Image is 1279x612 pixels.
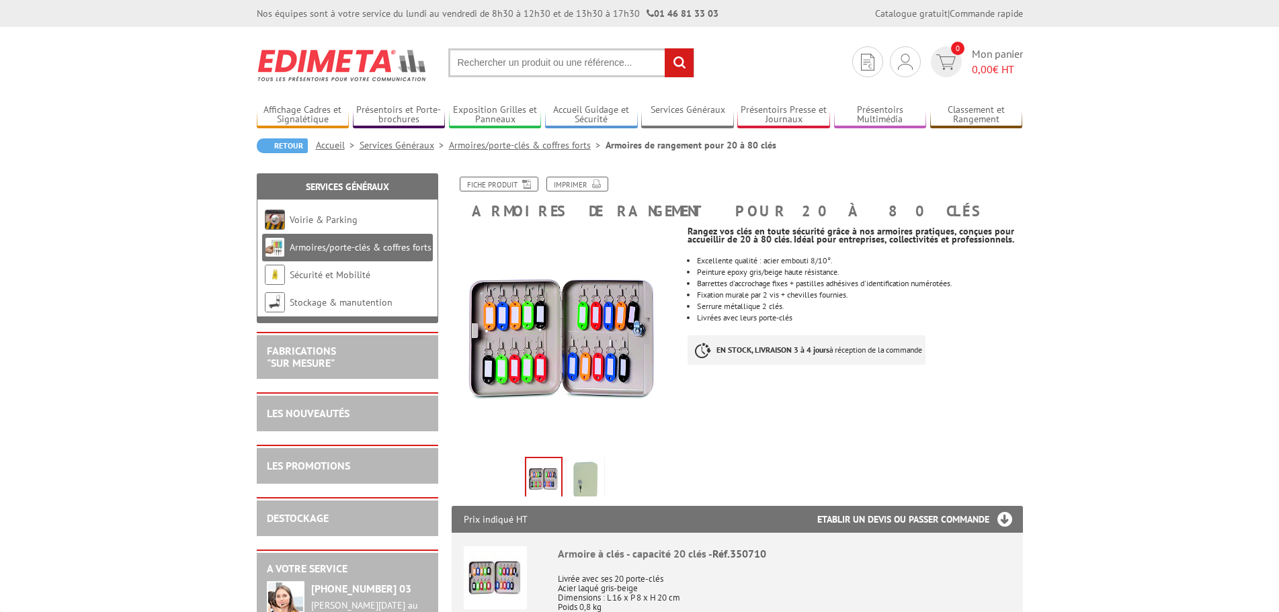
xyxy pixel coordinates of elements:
[464,506,528,533] p: Prix indiqué HT
[951,42,964,55] span: 0
[464,546,527,609] img: Armoire à clés - capacité 20 clés
[452,226,678,452] img: 350710_350711_350713_350714_armoire_a_cle_ouverte.jpg
[972,62,1023,77] span: € HT
[950,7,1023,19] a: Commande rapide
[267,459,350,472] a: LES PROMOTIONS
[526,458,561,500] img: 350710_350711_350713_350714_armoire_a_cle_ouverte.jpg
[936,54,956,70] img: devis rapide
[257,104,349,126] a: Affichage Cadres et Signalétique
[290,296,393,308] a: Stockage & manutention
[267,563,428,575] h2: A votre service
[972,62,993,76] span: 0,00
[712,547,766,560] span: Réf.350710
[875,7,948,19] a: Catalogue gratuit
[449,104,542,126] a: Exposition Grilles et Panneaux
[265,265,285,285] img: Sécurité et Mobilité
[257,7,718,20] div: Nos équipes sont à votre service du lundi au vendredi de 8h30 à 12h30 et de 13h30 à 17h30
[697,279,1022,288] li: Barrettes d'accrochage fixes + pastilles adhésives d'identification numérotées.
[737,104,830,126] a: Présentoirs Presse et Journaux
[688,335,925,365] p: à réception de la commande
[448,48,694,77] input: Rechercher un produit ou une référence...
[697,302,1022,310] li: Serrure métallique 2 clés.
[697,268,1022,276] li: Peinture epoxy gris/beige haute résistance.
[546,177,608,191] a: Imprimer
[316,139,360,151] a: Accueil
[449,139,606,151] a: Armoires/porte-clés & coffres forts
[267,344,336,369] a: FABRICATIONS"Sur Mesure"
[257,138,308,153] a: Retour
[265,210,285,230] img: Voirie & Parking
[558,546,1011,562] div: Armoire à clés - capacité 20 clés -
[306,181,389,193] a: Services Généraux
[817,506,1023,533] h3: Etablir un devis ou passer commande
[697,291,1022,299] li: Fixation murale par 2 vis + chevilles fournies.
[360,139,449,151] a: Services Généraux
[460,177,538,191] a: Fiche produit
[688,225,1014,245] strong: Rangez vos clés en toute sécurité grâce à nos armoires pratiques, conçues pour accueillir de 20 à...
[545,104,638,126] a: Accueil Guidage et Sécurité
[606,138,776,152] li: Armoires de rangement pour 20 à 80 clés
[290,214,358,226] a: Voirie & Parking
[641,104,734,126] a: Services Généraux
[265,237,285,257] img: Armoires/porte-clés & coffres forts
[927,46,1023,77] a: devis rapide 0 Mon panier 0,00€ HT
[861,54,874,71] img: devis rapide
[265,292,285,312] img: Stockage & manutention
[697,257,1022,265] li: Excellente qualité : acier embouti 8/10°.
[834,104,927,126] a: Présentoirs Multimédia
[267,406,349,420] a: LES NOUVEAUTÉS
[290,269,370,281] a: Sécurité et Mobilité
[311,582,411,595] strong: [PHONE_NUMBER] 03
[898,54,913,70] img: devis rapide
[569,460,602,501] img: 350710_350711_350713_350714_armoire_a_cle_fermee.jpg
[716,345,829,355] strong: EN STOCK, LIVRAISON 3 à 4 jours
[647,7,718,19] strong: 01 46 81 33 03
[267,511,329,525] a: DESTOCKAGE
[290,241,431,253] a: Armoires/porte-clés & coffres forts
[972,46,1023,77] span: Mon panier
[930,104,1023,126] a: Classement et Rangement
[665,48,694,77] input: rechercher
[257,40,428,90] img: Edimeta
[697,314,1022,322] li: Livrées avec leurs porte-clés
[875,7,1023,20] div: |
[353,104,446,126] a: Présentoirs et Porte-brochures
